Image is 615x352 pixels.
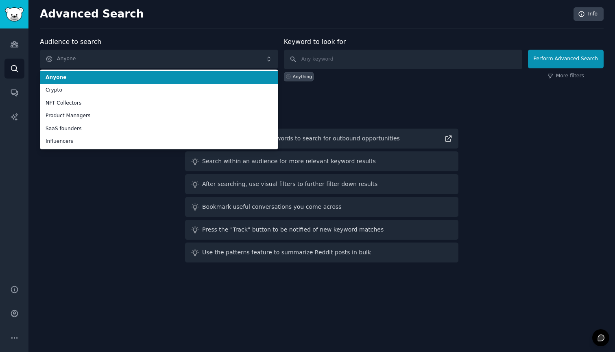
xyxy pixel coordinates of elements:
[574,7,604,21] a: Info
[46,74,273,81] span: Anyone
[202,180,377,188] div: After searching, use visual filters to further filter down results
[202,248,371,257] div: Use the patterns feature to summarize Reddit posts in bulk
[46,125,273,133] span: SaaS founders
[46,138,273,145] span: Influencers
[293,74,312,79] div: Anything
[46,100,273,107] span: NFT Collectors
[46,87,273,94] span: Crypto
[40,70,278,149] ul: Anyone
[284,38,346,46] label: Keyword to look for
[202,157,376,166] div: Search within an audience for more relevant keyword results
[202,225,384,234] div: Press the "Track" button to be notified of new keyword matches
[202,134,400,143] div: Read guide on helpful keywords to search for outbound opportunities
[40,8,569,21] h2: Advanced Search
[40,50,278,68] button: Anyone
[5,7,24,22] img: GummySearch logo
[547,72,584,80] a: More filters
[528,50,604,68] button: Perform Advanced Search
[284,50,522,69] input: Any keyword
[46,112,273,120] span: Product Managers
[40,38,101,46] label: Audience to search
[202,203,342,211] div: Bookmark useful conversations you come across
